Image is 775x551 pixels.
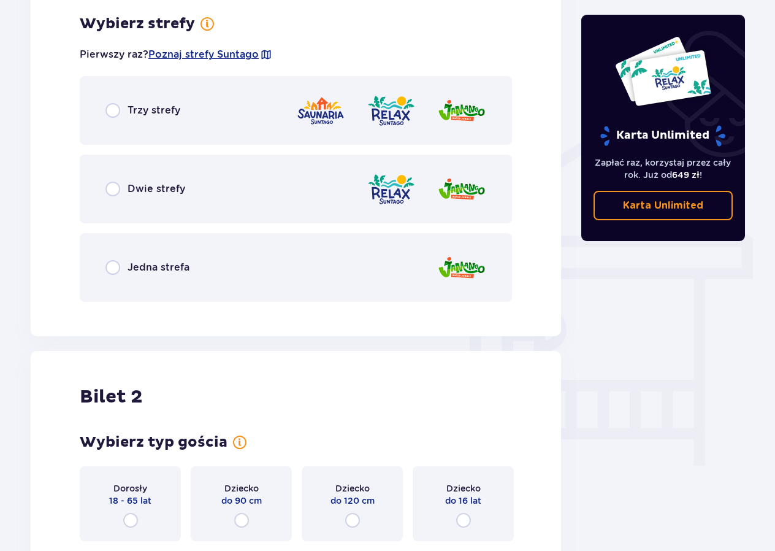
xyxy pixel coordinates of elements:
img: zone logo [367,172,416,207]
p: Bilet 2 [80,385,142,409]
img: zone logo [437,172,486,207]
a: Karta Unlimited [594,191,733,220]
p: Dziecko [224,482,259,495]
p: Dziecko [335,482,370,495]
p: Karta Unlimited [599,125,727,147]
p: 18 - 65 lat [109,495,151,507]
img: zone logo [296,93,345,128]
p: Dorosły [113,482,147,495]
p: Dziecko [446,482,481,495]
p: Wybierz strefy [80,15,195,33]
p: do 120 cm [330,495,375,507]
p: Dwie strefy [128,182,185,196]
p: do 16 lat [445,495,481,507]
p: Karta Unlimited [623,199,703,212]
p: Trzy strefy [128,104,180,117]
img: zone logo [437,250,486,285]
span: 649 zł [672,170,700,180]
img: zone logo [367,93,416,128]
p: Wybierz typ gościa [80,433,227,452]
p: do 90 cm [221,495,262,507]
p: Jedna strefa [128,261,189,274]
img: zone logo [437,93,486,128]
a: Poznaj strefy Suntago [148,48,259,61]
p: Pierwszy raz? [80,48,272,61]
p: Zapłać raz, korzystaj przez cały rok. Już od ! [594,156,733,181]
